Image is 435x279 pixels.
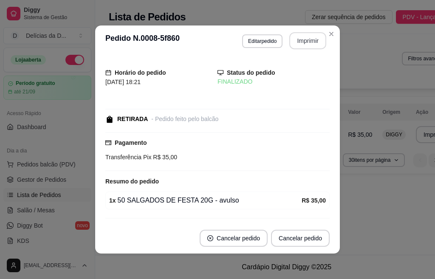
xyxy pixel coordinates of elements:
span: calendar [105,70,111,76]
div: 50 SALGADOS DE FESTA 20G - avulso [109,195,302,206]
div: - Pedido feito pelo balcão [151,115,218,124]
strong: Status do pedido [227,69,275,76]
strong: Pagamento [115,139,147,146]
strong: 1 x [109,197,116,204]
strong: R$ 35,00 [302,197,326,204]
div: RETIRADA [117,115,148,124]
button: Editarpedido [242,34,282,48]
h3: Pedido N. 0008-5f860 [105,32,180,49]
span: desktop [217,70,223,76]
span: [DATE] 18:21 [105,79,141,85]
strong: Resumo do pedido [105,178,159,185]
strong: Horário do pedido [115,69,166,76]
span: R$ 35,00 [151,154,177,161]
span: credit-card [105,140,111,146]
button: close-circleCancelar pedido [200,230,268,247]
button: Imprimir [289,32,326,49]
span: close-circle [207,235,213,241]
div: FINALIZADO [217,77,330,86]
span: Transferência Pix [105,154,151,161]
button: Cancelar pedido [271,230,330,247]
button: Close [325,27,338,41]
